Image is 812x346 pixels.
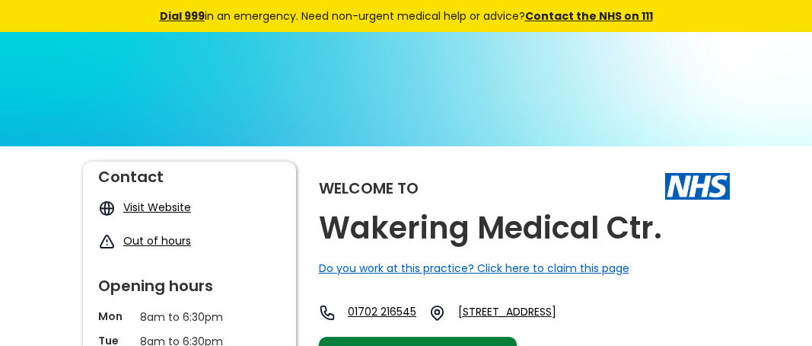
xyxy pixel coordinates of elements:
a: Dial 999 [160,8,205,24]
img: telephone icon [319,304,336,322]
img: exclamation icon [98,233,116,251]
a: 01702 216545 [348,304,416,322]
h2: Wakering Medical Ctr. [319,211,662,245]
div: Welcome to [319,181,419,196]
a: Out of hours [123,233,191,248]
a: Do you work at this practice? Click here to claim this page [319,261,629,276]
img: The NHS logo [665,173,730,199]
div: Contact [98,162,281,184]
p: Mon [98,309,132,324]
img: globe icon [98,200,116,217]
img: practice location icon [428,304,446,322]
a: Visit Website [123,200,191,215]
a: [STREET_ADDRESS] [458,304,595,322]
div: Opening hours [98,271,281,293]
p: 8am to 6:30pm [140,309,239,325]
div: in an emergency. Need non-urgent medical help or advice? [56,8,756,24]
a: Contact the NHS on 111 [525,8,653,24]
